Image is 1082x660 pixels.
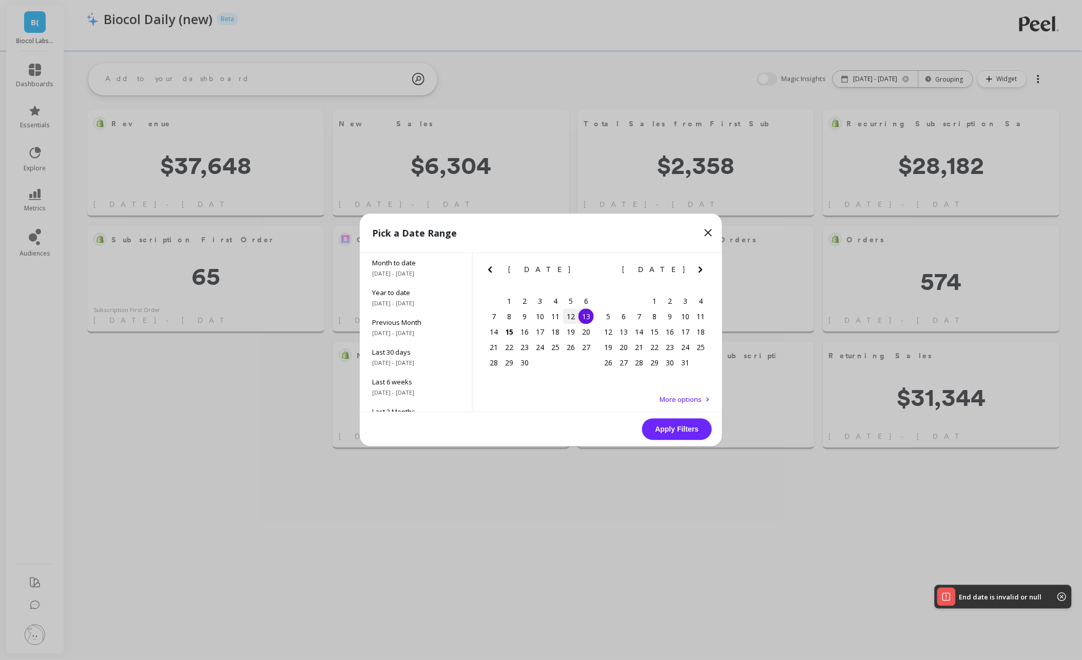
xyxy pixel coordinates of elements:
[678,309,693,324] div: Choose Friday, October 10th, 2025
[501,324,517,340] div: Choose Monday, September 15th, 2025
[678,294,693,309] div: Choose Friday, October 3rd, 2025
[647,294,662,309] div: Choose Wednesday, October 1st, 2025
[501,340,517,355] div: Choose Monday, September 22nd, 2025
[532,309,548,324] div: Choose Wednesday, September 10th, 2025
[548,309,563,324] div: Choose Thursday, September 11th, 2025
[647,355,662,371] div: Choose Wednesday, October 29th, 2025
[548,324,563,340] div: Choose Thursday, September 18th, 2025
[486,355,501,371] div: Choose Sunday, September 28th, 2025
[532,340,548,355] div: Choose Wednesday, September 24th, 2025
[532,324,548,340] div: Choose Wednesday, September 17th, 2025
[693,309,708,324] div: Choose Saturday, October 11th, 2025
[486,309,501,324] div: Choose Sunday, September 7th, 2025
[548,294,563,309] div: Choose Thursday, September 4th, 2025
[678,324,693,340] div: Choose Friday, October 17th, 2025
[517,294,532,309] div: Choose Tuesday, September 2nd, 2025
[563,340,578,355] div: Choose Friday, September 26th, 2025
[486,340,501,355] div: Choose Sunday, September 21st, 2025
[678,340,693,355] div: Choose Friday, October 24th, 2025
[484,264,500,280] button: Previous Month
[372,288,460,298] span: Year to date
[372,348,460,357] span: Last 30 days
[548,340,563,355] div: Choose Thursday, September 25th, 2025
[601,294,708,371] div: month 2025-10
[578,324,594,340] div: Choose Saturday, September 20th, 2025
[693,340,708,355] div: Choose Saturday, October 25th, 2025
[501,355,517,371] div: Choose Monday, September 29th, 2025
[647,324,662,340] div: Choose Wednesday, October 15th, 2025
[372,329,460,338] span: [DATE] - [DATE]
[616,340,631,355] div: Choose Monday, October 20th, 2025
[578,294,594,309] div: Choose Saturday, September 6th, 2025
[631,355,647,371] div: Choose Tuesday, October 28th, 2025
[616,324,631,340] div: Choose Monday, October 13th, 2025
[501,309,517,324] div: Choose Monday, September 8th, 2025
[623,266,687,274] span: [DATE]
[563,324,578,340] div: Choose Friday, September 19th, 2025
[693,324,708,340] div: Choose Saturday, October 18th, 2025
[662,309,678,324] div: Choose Thursday, October 9th, 2025
[372,318,460,327] span: Previous Month
[662,340,678,355] div: Choose Thursday, October 23rd, 2025
[517,309,532,324] div: Choose Tuesday, September 9th, 2025
[372,259,460,268] span: Month to date
[631,309,647,324] div: Choose Tuesday, October 7th, 2025
[601,340,616,355] div: Choose Sunday, October 19th, 2025
[601,324,616,340] div: Choose Sunday, October 12th, 2025
[372,270,460,278] span: [DATE] - [DATE]
[501,294,517,309] div: Choose Monday, September 1st, 2025
[532,294,548,309] div: Choose Wednesday, September 3rd, 2025
[486,294,594,371] div: month 2025-09
[660,395,702,404] span: More options
[616,309,631,324] div: Choose Monday, October 6th, 2025
[601,355,616,371] div: Choose Sunday, October 26th, 2025
[372,300,460,308] span: [DATE] - [DATE]
[598,264,615,280] button: Previous Month
[372,359,460,367] span: [DATE] - [DATE]
[959,592,1042,601] p: End date is invalid or null
[642,419,712,440] button: Apply Filters
[517,340,532,355] div: Choose Tuesday, September 23rd, 2025
[601,309,616,324] div: Choose Sunday, October 5th, 2025
[372,407,460,417] span: Last 3 Months
[662,355,678,371] div: Choose Thursday, October 30th, 2025
[578,309,594,324] div: Choose Saturday, September 13th, 2025
[662,294,678,309] div: Choose Thursday, October 2nd, 2025
[563,294,578,309] div: Choose Friday, September 5th, 2025
[580,264,596,280] button: Next Month
[631,324,647,340] div: Choose Tuesday, October 14th, 2025
[662,324,678,340] div: Choose Thursday, October 16th, 2025
[517,324,532,340] div: Choose Tuesday, September 16th, 2025
[631,340,647,355] div: Choose Tuesday, October 21st, 2025
[372,226,457,241] p: Pick a Date Range
[563,309,578,324] div: Choose Friday, September 12th, 2025
[486,324,501,340] div: Choose Sunday, September 14th, 2025
[647,309,662,324] div: Choose Wednesday, October 8th, 2025
[693,294,708,309] div: Choose Saturday, October 4th, 2025
[578,340,594,355] div: Choose Saturday, September 27th, 2025
[694,264,711,280] button: Next Month
[517,355,532,371] div: Choose Tuesday, September 30th, 2025
[678,355,693,371] div: Choose Friday, October 31st, 2025
[372,389,460,397] span: [DATE] - [DATE]
[372,378,460,387] span: Last 6 weeks
[508,266,572,274] span: [DATE]
[647,340,662,355] div: Choose Wednesday, October 22nd, 2025
[616,355,631,371] div: Choose Monday, October 27th, 2025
